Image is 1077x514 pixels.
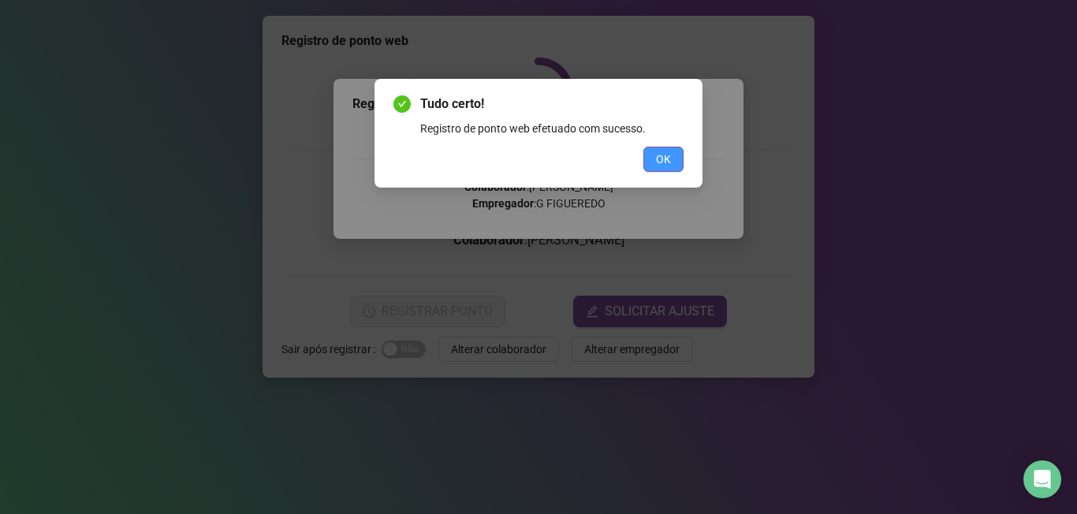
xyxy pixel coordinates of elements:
[420,95,684,114] span: Tudo certo!
[1023,460,1061,498] div: Open Intercom Messenger
[643,147,684,172] button: OK
[656,151,671,168] span: OK
[393,95,411,113] span: check-circle
[420,120,684,137] div: Registro de ponto web efetuado com sucesso.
